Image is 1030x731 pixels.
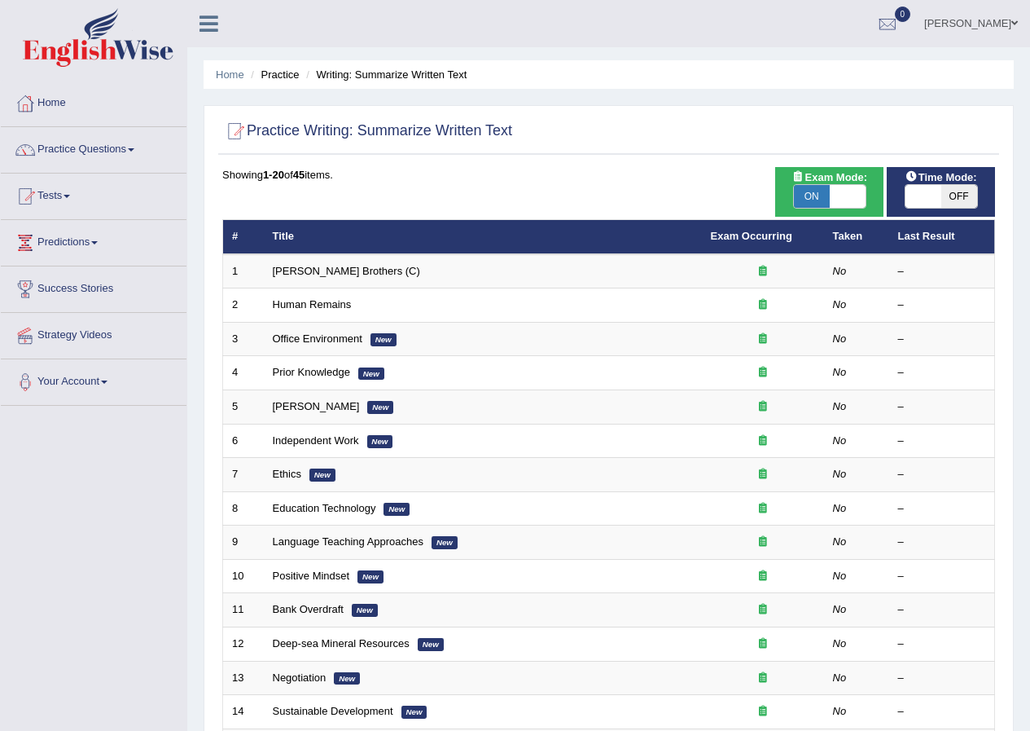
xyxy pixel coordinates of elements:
em: New [334,672,360,685]
span: 0 [895,7,911,22]
div: Exam occurring question [711,535,815,550]
em: No [833,400,847,412]
em: No [833,705,847,717]
td: 13 [223,661,264,695]
a: Home [1,81,186,121]
span: Exam Mode: [786,169,874,186]
em: No [833,502,847,514]
em: New [432,536,458,549]
div: – [898,399,986,415]
td: 11 [223,593,264,628]
a: Negotiation [273,672,327,684]
b: 1-20 [263,169,284,181]
div: – [898,704,986,720]
div: – [898,602,986,618]
div: Showing of items. [222,167,995,183]
em: New [418,638,444,651]
a: Education Technology [273,502,376,514]
td: 6 [223,424,264,458]
a: Ethics [273,468,301,480]
div: – [898,365,986,381]
div: – [898,264,986,280]
td: 2 [223,288,264,323]
div: – [898,671,986,686]
div: – [898,332,986,347]
div: Exam occurring question [711,636,815,652]
a: Bank Overdraft [273,603,344,615]
div: Exam occurring question [711,332,815,347]
em: New [358,368,384,381]
td: 8 [223,491,264,526]
em: No [833,535,847,548]
div: Show exams occurring in exams [775,167,883,217]
a: [PERSON_NAME] [273,400,360,412]
em: New [370,333,397,346]
div: – [898,501,986,517]
div: Exam occurring question [711,569,815,584]
em: No [833,570,847,582]
td: 9 [223,526,264,560]
div: Exam occurring question [711,467,815,482]
a: Positive Mindset [273,570,350,582]
a: Prior Knowledge [273,366,350,378]
em: New [401,706,427,719]
span: Time Mode: [899,169,984,186]
a: Tests [1,174,186,214]
em: New [384,503,410,516]
div: – [898,636,986,652]
td: 5 [223,390,264,425]
em: No [833,672,847,684]
div: – [898,297,986,313]
div: – [898,434,986,449]
div: Exam occurring question [711,264,815,280]
a: Exam Occurring [711,230,792,242]
td: 14 [223,695,264,729]
div: Exam occurring question [711,671,815,686]
td: 4 [223,356,264,390]
div: Exam occurring question [711,399,815,415]
a: Home [216,68,244,81]
em: New [367,435,393,448]
a: Language Teaching Approaches [273,535,424,548]
td: 10 [223,559,264,593]
td: 3 [223,322,264,356]
span: OFF [941,185,977,208]
div: Exam occurring question [711,365,815,381]
a: Your Account [1,359,186,400]
div: Exam occurring question [711,704,815,720]
li: Writing: Summarize Written Text [302,67,467,82]
em: New [352,604,378,617]
td: 1 [223,254,264,288]
th: # [223,220,264,254]
b: 45 [293,169,305,181]
a: Success Stories [1,266,186,307]
a: Predictions [1,220,186,261]
em: No [833,434,847,447]
em: New [367,401,393,414]
a: Independent Work [273,434,359,447]
a: Office Environment [273,332,362,345]
div: Exam occurring question [711,602,815,618]
em: New [309,469,335,482]
em: No [833,298,847,310]
th: Taken [824,220,889,254]
td: 12 [223,627,264,661]
a: Sustainable Development [273,705,393,717]
th: Last Result [889,220,995,254]
span: ON [794,185,830,208]
em: No [833,332,847,345]
em: No [833,637,847,650]
div: Exam occurring question [711,501,815,517]
div: – [898,467,986,482]
em: New [357,570,384,583]
li: Practice [247,67,299,82]
a: Practice Questions [1,127,186,168]
a: Deep-sea Mineral Resources [273,637,410,650]
div: – [898,569,986,584]
a: Strategy Videos [1,313,186,354]
a: Human Remains [273,298,352,310]
td: 7 [223,458,264,492]
a: [PERSON_NAME] Brothers (C) [273,265,420,277]
em: No [833,366,847,378]
em: No [833,468,847,480]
